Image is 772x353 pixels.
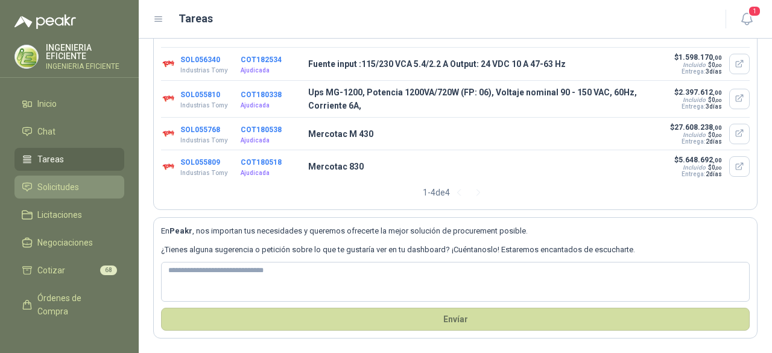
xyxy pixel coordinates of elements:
div: 1 - 4 de 4 [423,183,489,202]
span: Tareas [37,153,64,166]
p: Mercotac M 430 [308,127,661,141]
span: 3 días [706,103,722,110]
p: Entrega: [674,68,722,75]
span: Solicitudes [37,180,79,194]
span: 0 [712,97,722,103]
p: Entrega: [674,103,722,110]
span: Chat [37,125,55,138]
p: Industrias Tomy [180,101,228,110]
span: 68 [100,266,117,275]
span: 27.608.238 [674,123,722,132]
span: ,00 [715,133,722,138]
span: Negociaciones [37,236,93,249]
a: Tareas [14,148,124,171]
a: Órdenes de Compra [14,287,124,323]
a: Negociaciones [14,231,124,254]
span: 0 [712,62,722,68]
span: Cotizar [37,264,65,277]
span: $ [708,164,722,171]
button: SOL055809 [180,158,220,167]
a: Licitaciones [14,203,124,226]
button: COT180518 [241,158,282,167]
button: SOL055810 [180,91,220,99]
p: $ [670,123,722,132]
span: ,00 [715,63,722,68]
img: Company Logo [161,57,176,71]
a: Cotizar68 [14,259,124,282]
span: 1.598.170 [679,53,722,62]
p: Entrega: [670,138,722,145]
button: COT182534 [241,56,282,64]
div: Incluido [683,164,706,171]
p: Entrega: [674,171,722,177]
span: ,00 [713,54,722,61]
span: 2 días [706,138,722,145]
span: $ [708,62,722,68]
span: Inicio [37,97,57,110]
a: Chat [14,120,124,143]
p: Fuente input :115/230 VCA 5.4/2.2 A Output: 24 VDC 10 A 47-63 Hz [308,57,661,71]
p: ¿Tienes alguna sugerencia o petición sobre lo que te gustaría ver en tu dashboard? ¡Cuéntanoslo! ... [161,244,750,256]
span: ,00 [713,157,722,164]
span: ,00 [715,165,722,171]
div: Incluido [683,62,706,68]
p: Ups MG-1200, Potencia 1200VA/720W (FP: 06), Voltaje nominal 90 - 150 VAC, 60Hz, Corriente 6A, [308,86,661,112]
p: Ajudicada [241,136,301,145]
span: 5.648.692 [679,156,722,164]
button: 1 [736,8,758,30]
p: Industrias Tomy [180,66,228,75]
p: Industrias Tomy [180,136,228,145]
span: ,00 [715,98,722,103]
p: INGENIERIA EFICIENTE [46,63,124,70]
img: Company Logo [161,159,176,174]
span: 0 [712,164,722,171]
p: Ajudicada [241,66,301,75]
span: ,00 [713,124,722,131]
b: Peakr [169,226,192,235]
span: 0 [712,132,722,138]
button: Envíar [161,308,750,331]
p: Ajudicada [241,168,301,178]
button: SOL055768 [180,126,220,134]
p: INGENIERIA EFICIENTE [46,43,124,60]
a: Inicio [14,92,124,115]
span: ,00 [713,89,722,96]
span: Licitaciones [37,208,82,221]
img: Company Logo [15,45,38,68]
span: 3 días [706,68,722,75]
div: Incluido [683,97,706,103]
p: Ajudicada [241,101,301,110]
button: COT180538 [241,126,282,134]
span: $ [708,132,722,138]
span: 2 días [706,171,722,177]
p: En , nos importan tus necesidades y queremos ofrecerte la mejor solución de procurement posible. [161,225,750,237]
span: 1 [748,5,761,17]
span: $ [708,97,722,103]
span: Órdenes de Compra [37,291,113,318]
button: COT180338 [241,91,282,99]
p: $ [674,156,722,164]
div: Incluido [683,132,706,138]
p: Mercotac 830 [308,160,661,173]
img: Company Logo [161,92,176,106]
p: $ [674,53,722,62]
h1: Tareas [179,10,213,27]
img: Company Logo [161,127,176,141]
p: $ [674,88,722,97]
a: Solicitudes [14,176,124,199]
p: Industrias Tomy [180,168,228,178]
img: Logo peakr [14,14,76,29]
button: SOL056340 [180,56,220,64]
span: 2.397.612 [679,88,722,97]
